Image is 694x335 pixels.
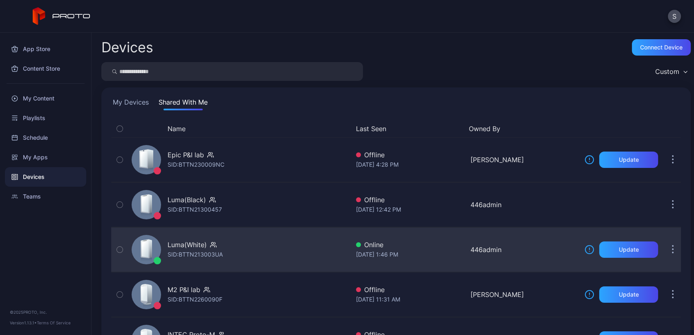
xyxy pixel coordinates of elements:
[5,89,86,108] a: My Content
[168,205,222,214] div: SID: BTTN21300457
[470,245,578,255] div: 446admin
[356,205,464,214] div: [DATE] 12:42 PM
[168,195,206,205] div: Luma(Black)
[5,59,86,78] a: Content Store
[356,150,464,160] div: Offline
[468,124,575,134] button: Owned By
[10,309,81,315] div: © 2025 PROTO, Inc.
[168,150,204,160] div: Epic P&I lab
[5,147,86,167] a: My Apps
[599,241,658,258] button: Update
[168,285,200,295] div: M2 P&I lab
[356,160,464,170] div: [DATE] 4:28 PM
[5,108,86,128] a: Playlists
[5,128,86,147] a: Schedule
[37,320,71,325] a: Terms Of Service
[665,124,681,134] div: Options
[581,124,655,134] div: Update Device
[619,246,639,253] div: Update
[356,195,464,205] div: Offline
[470,290,578,299] div: [PERSON_NAME]
[632,39,691,56] button: Connect device
[10,320,37,325] span: Version 1.13.1 •
[640,44,683,51] div: Connect device
[356,285,464,295] div: Offline
[168,160,224,170] div: SID: BTTN230009NC
[168,250,223,259] div: SID: BTTN213003UA
[356,295,464,304] div: [DATE] 11:31 AM
[356,240,464,250] div: Online
[168,295,222,304] div: SID: BTTN2260090F
[356,124,462,134] button: Last Seen
[101,40,153,55] h2: Devices
[655,67,679,76] div: Custom
[157,97,209,110] button: Shared With Me
[5,167,86,187] a: Devices
[651,62,691,81] button: Custom
[5,187,86,206] a: Teams
[111,97,150,110] button: My Devices
[619,156,639,163] div: Update
[356,250,464,259] div: [DATE] 1:46 PM
[470,155,578,165] div: [PERSON_NAME]
[599,152,658,168] button: Update
[470,200,578,210] div: 446admin
[5,39,86,59] a: App Store
[619,291,639,298] div: Update
[168,124,186,134] button: Name
[599,286,658,303] button: Update
[668,10,681,23] button: S
[168,240,207,250] div: Luma(White)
